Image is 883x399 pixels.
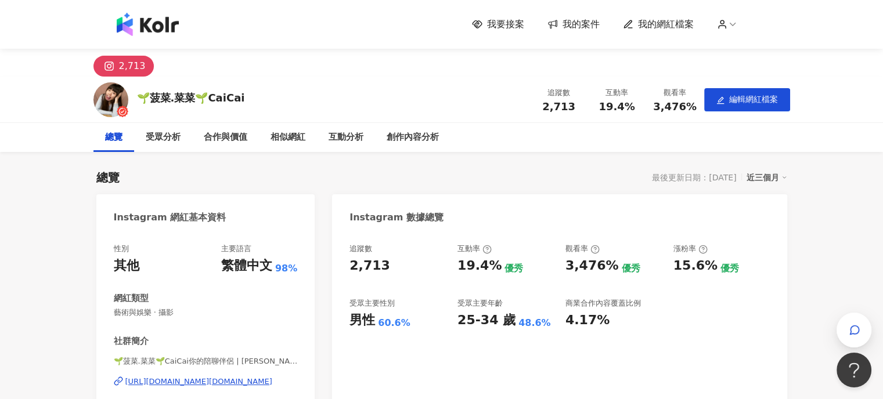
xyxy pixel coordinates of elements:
a: 我的網紅檔案 [623,18,694,31]
span: edit [716,96,725,104]
div: 受眾主要性別 [349,298,395,309]
div: 15.6% [673,257,718,275]
span: 我要接案 [487,18,524,31]
div: 性別 [114,244,129,254]
div: 互動分析 [329,130,363,144]
span: 2,713 [542,100,575,113]
div: 🌱菠菜.菜菜🌱CaiCai [137,90,245,105]
div: 繁體中文 [221,257,272,275]
a: 我要接案 [472,18,524,31]
div: 互動率 [457,244,492,254]
div: 2,713 [349,257,390,275]
div: 3,476% [565,257,619,275]
span: 藝術與娛樂 · 攝影 [114,307,298,318]
div: 男性 [349,311,375,329]
span: 編輯網紅檔案 [729,95,778,104]
button: edit編輯網紅檔案 [704,88,790,111]
div: 主要語言 [221,244,251,254]
div: 追蹤數 [537,87,581,99]
div: 優秀 [720,262,739,275]
div: 25-34 歲 [457,311,516,329]
div: 相似網紅 [271,130,305,144]
div: 受眾分析 [146,130,181,144]
div: 總覽 [96,169,120,186]
div: 優秀 [621,262,640,275]
img: logo [117,13,179,36]
div: 合作與價值 [204,130,247,144]
button: 2,713 [93,56,154,77]
div: 觀看率 [565,244,600,254]
span: 98% [275,262,297,275]
div: 其他 [114,257,139,275]
div: 2,713 [119,58,146,74]
div: [URL][DOMAIN_NAME][DOMAIN_NAME] [125,376,272,387]
span: 3,476% [653,101,697,113]
div: Instagram 數據總覽 [349,211,444,224]
div: Instagram 網紅基本資料 [114,211,226,224]
span: 我的案件 [563,18,600,31]
div: 互動率 [595,87,639,99]
div: 觀看率 [653,87,697,99]
div: 漲粉率 [673,244,708,254]
div: 總覽 [105,130,122,144]
div: 最後更新日期：[DATE] [652,173,736,182]
div: 近三個月 [747,170,787,185]
div: 4.17% [565,311,610,329]
iframe: Help Scout Beacon - Open [837,353,871,387]
div: 60.6% [378,317,410,329]
span: 我的網紅檔案 [638,18,694,31]
div: 商業合作內容覆蓋比例 [565,298,641,309]
img: KOL Avatar [93,82,128,117]
div: 追蹤數 [349,244,372,254]
span: 19.4% [599,101,635,113]
div: 網紅類型 [114,292,149,304]
div: 48.6% [518,317,551,329]
div: 優秀 [504,262,523,275]
a: 我的案件 [547,18,600,31]
div: 創作內容分析 [387,130,439,144]
div: 社群簡介 [114,335,149,347]
span: 🌱菠菜.菜菜🌱CaiCai你的陪聊伴侶 | [PERSON_NAME][DOMAIN_NAME] [114,356,298,367]
a: [URL][DOMAIN_NAME][DOMAIN_NAME] [114,376,298,387]
div: 19.4% [457,257,502,275]
div: 受眾主要年齡 [457,298,503,309]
